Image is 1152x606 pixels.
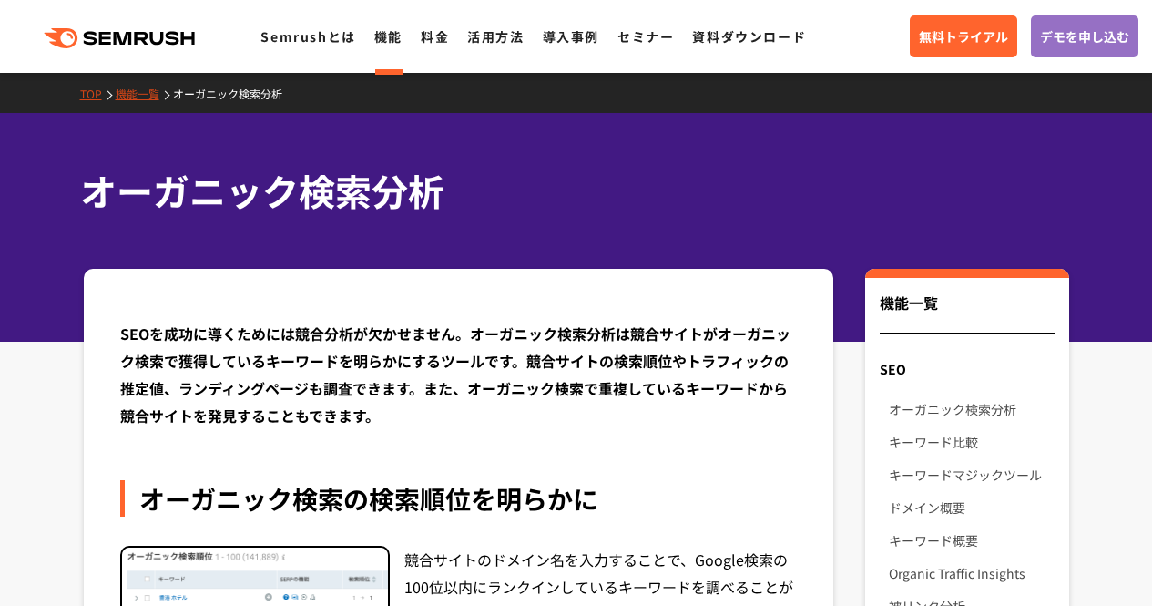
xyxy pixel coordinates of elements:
[80,86,116,101] a: TOP
[1031,15,1138,57] a: デモを申し込む
[120,320,798,429] div: SEOを成功に導くためには競合分析が欠かせません。オーガニック検索分析は競合サイトがオーガニック検索で獲得しているキーワードを明らかにするツールです。競合サイトの検索順位やトラフィックの推定値、...
[880,292,1054,334] div: 機能一覧
[889,557,1054,590] a: Organic Traffic Insights
[889,491,1054,524] a: ドメイン概要
[889,426,1054,458] a: キーワード比較
[692,27,806,46] a: 資料ダウンロード
[173,86,296,101] a: オーガニック検索分析
[543,27,599,46] a: 導入事例
[919,26,1008,46] span: 無料トライアル
[617,27,674,46] a: セミナー
[889,524,1054,557] a: キーワード概要
[116,86,173,101] a: 機能一覧
[374,27,403,46] a: 機能
[421,27,449,46] a: 料金
[889,393,1054,426] a: オーガニック検索分析
[467,27,524,46] a: 活用方法
[260,27,355,46] a: Semrushとは
[865,353,1068,385] div: SEO
[80,164,1055,218] h1: オーガニック検索分析
[120,480,798,517] div: オーガニック検索の検索順位を明らかに
[1040,26,1129,46] span: デモを申し込む
[910,15,1017,57] a: 無料トライアル
[889,458,1054,491] a: キーワードマジックツール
